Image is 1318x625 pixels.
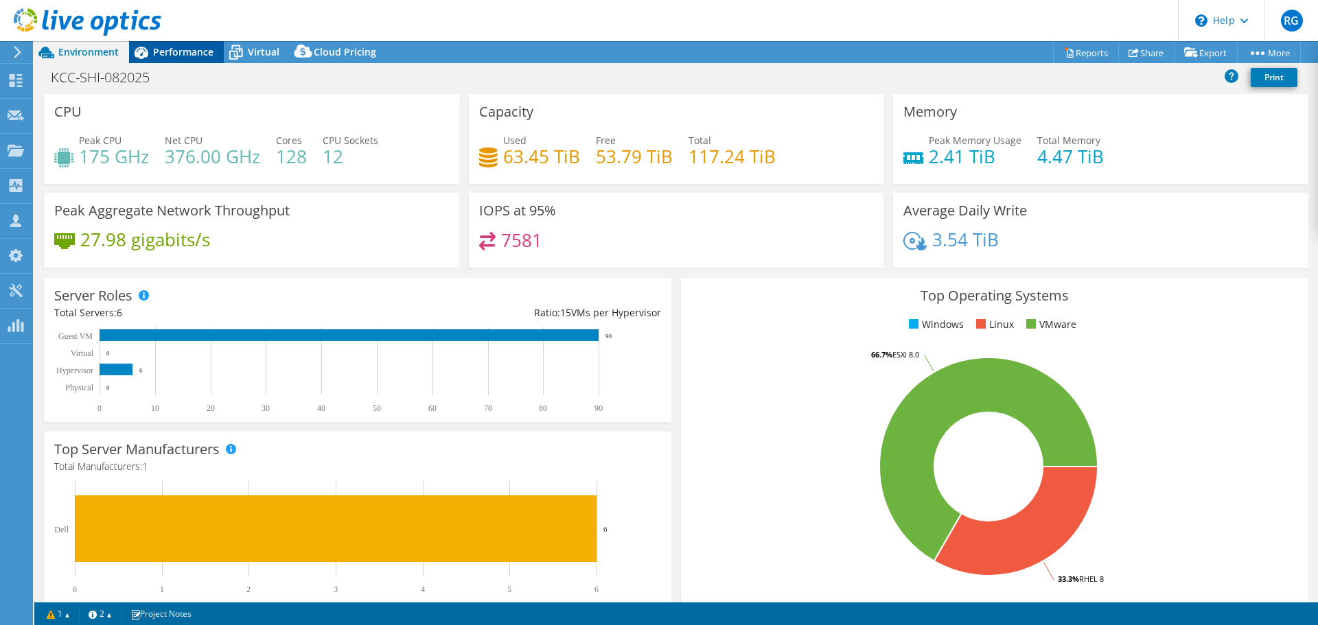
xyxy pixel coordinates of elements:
h4: Total Manufacturers: [54,459,661,474]
a: Reports [1053,42,1119,63]
text: Guest VM [58,331,93,341]
text: 40 [317,403,325,413]
text: 90 [594,403,603,413]
div: Total Servers: [54,305,358,320]
span: Cores [276,134,302,147]
a: 2 [79,605,122,622]
h4: 3.54 TiB [932,232,999,247]
h4: 7581 [501,233,542,248]
h4: 27.98 gigabits/s [80,232,210,247]
h3: Server Roles [54,288,132,303]
tspan: 66.7% [871,349,892,359]
h3: Memory [903,104,957,119]
span: Environment [58,45,119,58]
span: Performance [153,45,213,58]
text: 1 [160,585,164,594]
a: 1 [37,605,80,622]
text: Hypervisor [56,366,93,375]
a: Export [1174,42,1238,63]
h4: 63.45 TiB [503,149,580,164]
tspan: ESXi 8.0 [892,349,919,359]
h3: CPU [54,104,82,119]
text: 5 [507,585,511,594]
span: Virtual [248,45,279,58]
text: 10 [151,403,159,413]
li: Linux [973,317,1014,332]
tspan: RHEL 8 [1079,574,1104,584]
span: Used [503,134,527,147]
h4: 4.47 TiB [1037,149,1104,164]
text: 0 [106,350,110,357]
text: 90 [605,333,612,340]
text: Virtual [71,349,94,358]
text: 6 [139,367,143,374]
h4: 175 GHz [79,149,149,164]
li: Windows [905,317,964,332]
span: 15 [560,306,571,319]
h4: 128 [276,149,307,164]
text: 0 [97,403,102,413]
h4: 53.79 TiB [596,149,673,164]
h4: 117.24 TiB [689,149,776,164]
text: 0 [73,585,77,594]
span: RG [1281,10,1303,32]
span: Total [689,134,711,147]
h1: KCC-SHI-082025 [45,70,171,85]
text: Physical [65,383,93,392]
li: VMware [1023,317,1076,332]
span: Total Memory [1037,134,1100,147]
a: Print [1251,68,1297,87]
a: Share [1118,42,1175,63]
text: 50 [373,403,381,413]
tspan: 33.3% [1058,574,1079,584]
span: Peak Memory Usage [929,134,1021,147]
span: CPU Sockets [323,134,378,147]
h4: 12 [323,149,378,164]
text: 60 [428,403,437,413]
text: 30 [262,403,270,413]
a: Project Notes [121,605,201,622]
div: Ratio: VMs per Hypervisor [358,305,661,320]
span: 1 [142,460,148,473]
h4: 376.00 GHz [165,149,260,164]
text: 20 [207,403,215,413]
span: 6 [117,306,122,319]
text: 3 [334,585,338,594]
h3: Capacity [479,104,533,119]
span: Net CPU [165,134,203,147]
h4: 2.41 TiB [929,149,1021,164]
span: Peak CPU [79,134,122,147]
text: Dell [54,525,69,534]
svg: \n [1195,14,1207,27]
a: More [1237,42,1301,63]
text: 80 [539,403,547,413]
h3: Top Server Manufacturers [54,442,220,457]
span: Cloud Pricing [314,45,376,58]
h3: Peak Aggregate Network Throughput [54,203,290,218]
text: 2 [246,585,251,594]
h3: IOPS at 95% [479,203,556,218]
h3: Average Daily Write [903,203,1027,218]
text: 70 [484,403,492,413]
text: 4 [421,585,425,594]
text: 6 [594,585,599,594]
h3: Top Operating Systems [691,288,1298,303]
text: 0 [106,384,110,391]
span: Free [596,134,616,147]
text: 6 [603,525,608,533]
